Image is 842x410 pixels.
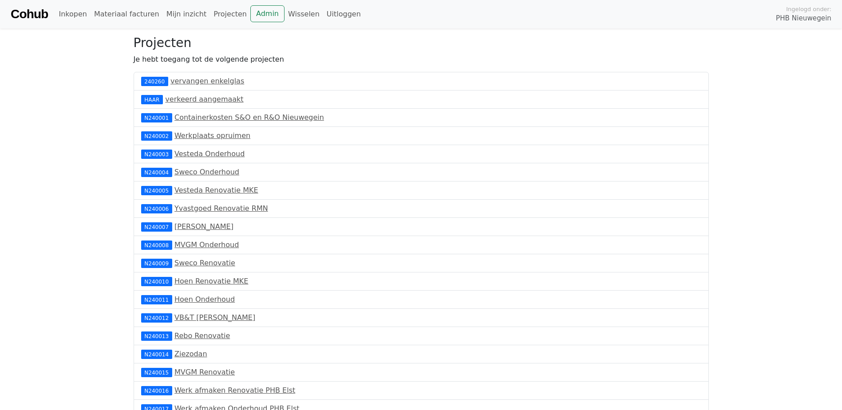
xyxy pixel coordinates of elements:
[163,5,210,23] a: Mijn inzicht
[141,204,172,213] div: N240006
[141,131,172,140] div: N240002
[134,35,709,51] h3: Projecten
[141,350,172,359] div: N240014
[141,259,172,268] div: N240009
[141,186,172,195] div: N240005
[174,259,235,267] a: Sweco Renovatie
[141,386,172,395] div: N240016
[776,13,831,24] span: PHB Nieuwegein
[141,313,172,322] div: N240012
[141,368,172,377] div: N240015
[174,313,255,322] a: VB&T [PERSON_NAME]
[174,204,268,213] a: Yvastgoed Renovatie RMN
[141,168,172,177] div: N240004
[174,350,207,358] a: Ziezodan
[134,54,709,65] p: Je hebt toegang tot de volgende projecten
[174,277,248,285] a: Hoen Renovatie MKE
[174,240,239,249] a: MVGM Onderhoud
[174,131,250,140] a: Werkplaats opruimen
[174,331,230,340] a: Rebo Renovatie
[141,240,172,249] div: N240008
[141,113,172,122] div: N240001
[91,5,163,23] a: Materiaal facturen
[285,5,323,23] a: Wisselen
[141,150,172,158] div: N240003
[141,222,172,231] div: N240007
[174,186,258,194] a: Vesteda Renovatie MKE
[174,222,233,231] a: [PERSON_NAME]
[11,4,48,25] a: Cohub
[174,150,245,158] a: Vesteda Onderhoud
[250,5,285,22] a: Admin
[141,295,172,304] div: N240011
[170,77,244,85] a: vervangen enkelglas
[174,113,324,122] a: Containerkosten S&O en R&O Nieuwegein
[55,5,90,23] a: Inkopen
[141,77,168,86] div: 240260
[141,95,163,104] div: HAAR
[141,331,172,340] div: N240013
[323,5,364,23] a: Uitloggen
[786,5,831,13] span: Ingelogd onder:
[165,95,243,103] a: verkeerd aangemaakt
[141,277,172,286] div: N240010
[174,295,235,304] a: Hoen Onderhoud
[174,168,239,176] a: Sweco Onderhoud
[210,5,250,23] a: Projecten
[174,386,295,394] a: Werk afmaken Renovatie PHB Elst
[174,368,235,376] a: MVGM Renovatie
